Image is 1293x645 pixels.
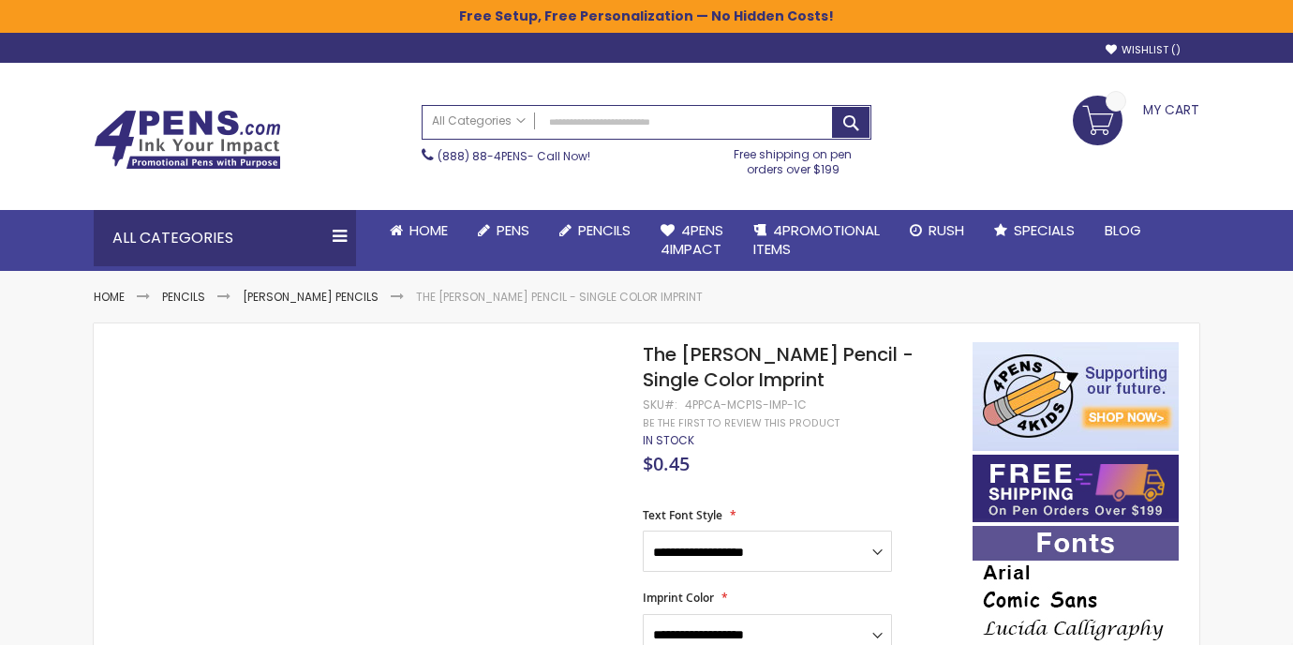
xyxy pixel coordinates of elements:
[715,140,872,177] div: Free shipping on pen orders over $199
[438,148,590,164] span: - Call Now!
[929,220,964,240] span: Rush
[643,397,677,412] strong: SKU
[544,210,646,251] a: Pencils
[1090,210,1156,251] a: Blog
[643,432,694,448] span: In stock
[661,220,723,259] span: 4Pens 4impact
[162,289,205,305] a: Pencils
[94,289,125,305] a: Home
[463,210,544,251] a: Pens
[1106,43,1181,57] a: Wishlist
[643,507,722,523] span: Text Font Style
[643,451,690,476] span: $0.45
[1105,220,1141,240] span: Blog
[438,148,528,164] a: (888) 88-4PENS
[94,110,281,170] img: 4Pens Custom Pens and Promotional Products
[423,106,535,137] a: All Categories
[979,210,1090,251] a: Specials
[646,210,738,271] a: 4Pens4impact
[409,220,448,240] span: Home
[643,416,840,430] a: Be the first to review this product
[243,289,379,305] a: [PERSON_NAME] Pencils
[753,220,880,259] span: 4PROMOTIONAL ITEMS
[497,220,529,240] span: Pens
[895,210,979,251] a: Rush
[973,455,1179,522] img: Free shipping on orders over $199
[643,433,694,448] div: Availability
[973,342,1179,451] img: 4pens 4 kids
[375,210,463,251] a: Home
[432,113,526,128] span: All Categories
[738,210,895,271] a: 4PROMOTIONALITEMS
[94,210,356,266] div: All Categories
[1014,220,1075,240] span: Specials
[416,290,703,305] li: The [PERSON_NAME] Pencil - Single Color Imprint
[685,397,807,412] div: 4PPCA-MCP1S-IMP-1C
[643,590,714,606] span: Imprint Color
[578,220,631,240] span: Pencils
[643,341,914,393] span: The [PERSON_NAME] Pencil - Single Color Imprint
